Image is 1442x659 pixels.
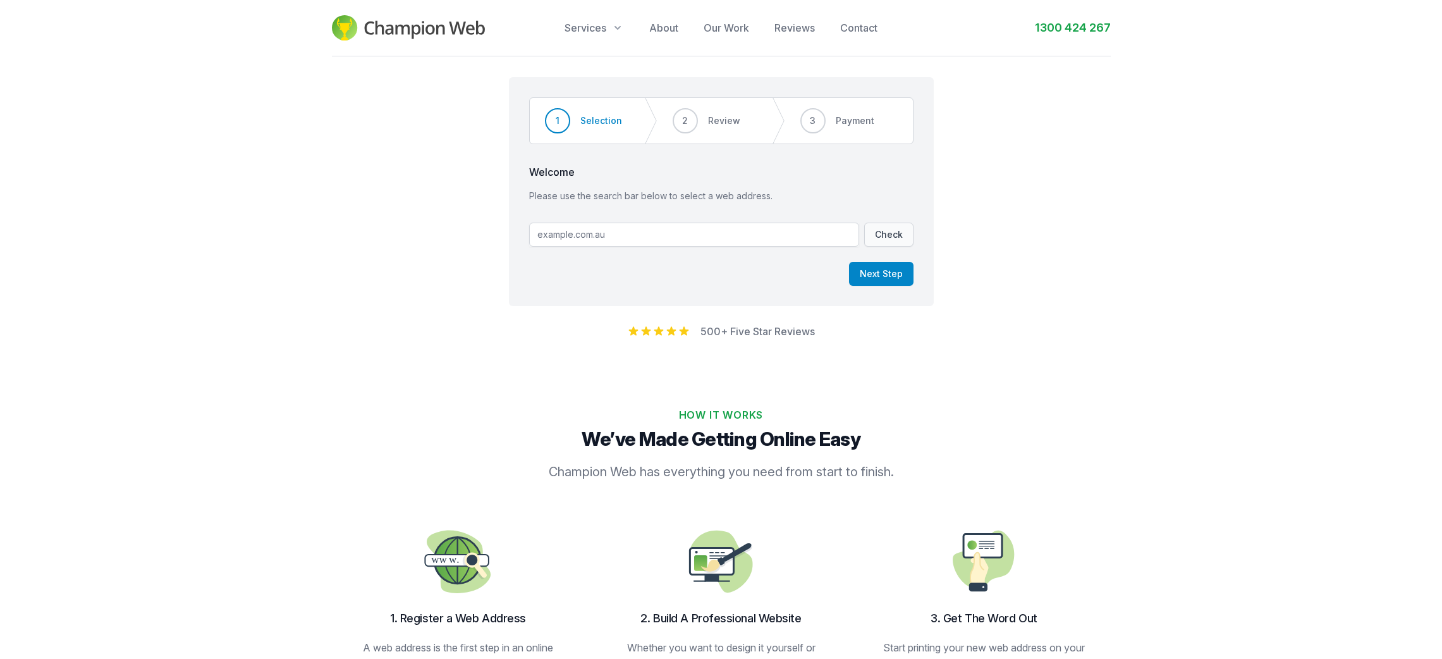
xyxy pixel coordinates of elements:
a: Our Work [704,20,749,35]
img: Design [944,521,1025,602]
nav: Progress [529,97,913,144]
span: Welcome [529,164,913,180]
h2: How It Works [337,407,1106,422]
a: 1300 424 267 [1035,19,1111,37]
img: Champion Web [332,15,486,40]
a: Contact [840,20,877,35]
p: We’ve Made Getting Online Easy [337,428,1106,450]
button: Next Step [849,262,913,286]
h3: 1. Register a Web Address [352,610,565,627]
a: 500+ Five Star Reviews [700,325,815,338]
span: Review [708,114,740,127]
h3: 3. Get The Word Out [878,610,1091,627]
button: Check [864,223,913,247]
img: Design [418,521,499,602]
input: example.com.au [529,223,859,247]
p: Champion Web has everything you need from start to finish. [475,463,968,481]
button: Services [565,20,624,35]
span: Payment [836,114,874,127]
h3: 2. Build A Professional Website [615,610,828,627]
span: 3 [810,114,816,127]
span: 1 [556,114,559,127]
span: Selection [580,114,622,127]
span: 2 [682,114,688,127]
p: Please use the search bar below to select a web address. [529,190,913,202]
span: Services [565,20,606,35]
a: About [649,20,678,35]
img: Design [681,521,762,602]
a: Reviews [774,20,815,35]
